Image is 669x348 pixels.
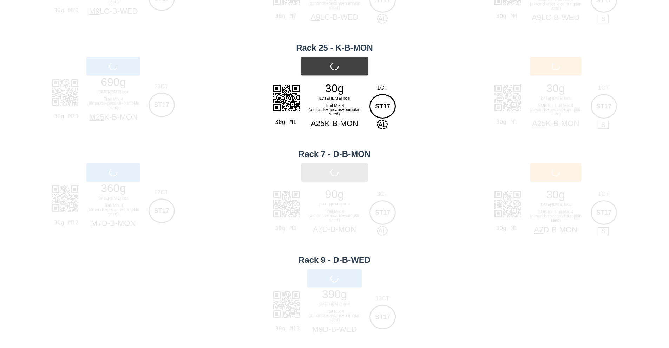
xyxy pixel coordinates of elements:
[147,82,176,91] div: 23CT
[149,93,175,117] div: ST17
[304,83,365,94] div: 30g
[377,14,387,24] span: AL
[66,6,80,15] div: M70
[287,324,301,333] div: M13
[4,148,665,160] h2: Rack 7 - D-B-MON
[490,186,525,222] img: UZULOL4RUKx4pCKqEdEmVWAe5p1LnUUmoWCLBqlxlkUXIGBVIYn3EWk1IwI4JuQGTUgg58R6TQ8CE5HAbe8qEjEGbm9iE5HAb...
[369,94,396,119] div: ST17
[311,119,324,128] span: A25
[51,112,65,121] div: 30g
[319,302,350,306] span: [DATE]-[DATE] local
[368,190,397,198] div: 3CT
[4,42,665,54] h2: Rack 25 - K-B-MON
[377,120,387,129] span: AL
[543,225,577,234] span: D-B-MON
[589,84,618,92] div: 1CT
[368,295,397,303] div: 13CT
[598,15,609,23] span: S
[287,118,301,127] div: M1
[91,219,102,228] span: M7
[66,112,80,121] div: M23
[540,203,571,207] span: [DATE]-[DATE] local
[369,200,396,225] div: ST17
[272,324,287,333] div: 30g
[104,113,138,121] span: K-B-MON
[508,224,522,233] div: M1
[304,208,365,223] div: Trail Mix 4 (almonds+pecans+pumpkin seed)
[304,102,365,118] div: Trail Mix 4 (almonds+pecans+pumpkin seed)
[320,13,359,21] span: LC-B-WED
[534,225,543,234] span: A7
[525,208,586,224] div: SUB for Trail Mix 4 (almonds+pecans+pumpkin seed)
[589,190,618,198] div: 1CT
[493,12,508,21] div: 30g
[89,7,100,15] span: M9
[304,308,365,323] div: Trail Mix 4 (almonds+pecans+pumpkin seed)
[100,7,138,15] span: LC-B-WED
[508,118,522,127] div: M1
[322,225,356,234] span: D-B-MON
[102,219,136,228] span: D-B-MON
[368,84,397,92] div: 1CT
[269,80,304,115] img: GWLWCHWsl5w11bA8hUcizBlSFOAqsOsGTs5Ma8yMndccKVKKIdYQQwwpCSNHlojP5WM0PXDo666sTmoNDW1N3ph11QwRsEuPk...
[493,224,508,233] div: 30g
[490,80,525,115] img: JWgJelx8yDqvnnxWlKYQMCIQQ0ICjkBdI9jmE1GliQ3qLWvpILVdt1NFYTbQQIjbpEFL8X0JyNlCznzTvIwkhJSg2cwhMlay5...
[83,183,144,194] div: 360g
[312,325,323,334] span: M9
[287,12,301,21] div: M7
[47,75,83,110] img: vCNOSpWaLCQl+LborCk0IyLFpySKjclUuiM9qtgOowm+Bw0to9bss9RCkqJsQQvVhQ6KtIlkmpIkQcRl5WkpkSg0W8kKLqADJ...
[272,12,287,21] div: 30g
[51,218,65,227] div: 30g
[525,83,586,94] div: 30g
[508,12,522,21] div: M4
[89,113,104,121] span: M25
[377,226,387,236] span: AL
[83,202,144,217] div: Trail Mix 4 (almonds+pecans+pumpkin seed)
[304,189,365,200] div: 90g
[269,287,304,322] img: J7OyyrFMWbLLvImATmxAy2IlZ0gjYxOa2hFhVkH0UWbmTe4midI4HnWSlRpV3WQQYYkMisqtgE9WRgm3fi9iHEPnxQVdQtBZ1...
[546,119,579,128] span: K-B-MON
[591,200,617,225] div: ST17
[66,218,80,227] div: M12
[525,102,586,118] div: SUB for Trail Mix 4 (almonds+pecans+pumpkin seed)
[324,119,358,128] span: K-B-MON
[323,325,357,334] span: D-B-WED
[598,121,609,129] span: S
[147,188,176,197] div: 12CT
[598,227,609,235] span: S
[369,305,396,329] div: ST17
[525,189,586,200] div: 30g
[98,90,129,94] span: [DATE]-[DATE] local
[269,186,304,222] img: VYYQWSMgkSwidpw15bC8fQ5JhoDwcYoWmdTJVUuXvJC9nMwEcJ47wM4MkTcX3z2TDschnDyr+iBjEkL+hkwdftXiPVZD1Aggb...
[149,198,175,223] div: ST17
[541,13,579,22] span: LC-B-WED
[272,224,287,233] div: 30g
[272,118,287,127] div: 30g
[319,202,350,206] span: [DATE]-[DATE] local
[591,94,617,119] div: ST17
[532,119,546,128] span: A25
[83,96,144,111] div: Trail Mix 4 (almonds+pecans+pumpkin seed)
[304,289,365,299] div: 390g
[313,225,322,234] span: A7
[83,77,144,87] div: 690g
[311,13,320,21] span: A9
[47,181,83,216] img: UvzsTKph5Bhk7rT1lWtqLVuEH+eWg2k6o6LJKZ6L1uy1ANDyPvqCiFgD+a8LWrCthKiljC5KFnRk4aA+FEfYOIzhNxQJYSrJJ...
[319,96,350,100] span: [DATE]-[DATE] local
[98,196,129,200] span: [DATE]-[DATE] local
[540,96,571,100] span: [DATE]-[DATE] local
[51,6,65,15] div: 30g
[287,224,301,233] div: M3
[532,13,541,22] span: A9
[4,254,665,266] h2: Rack 9 - D-B-WED
[493,118,508,127] div: 30g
